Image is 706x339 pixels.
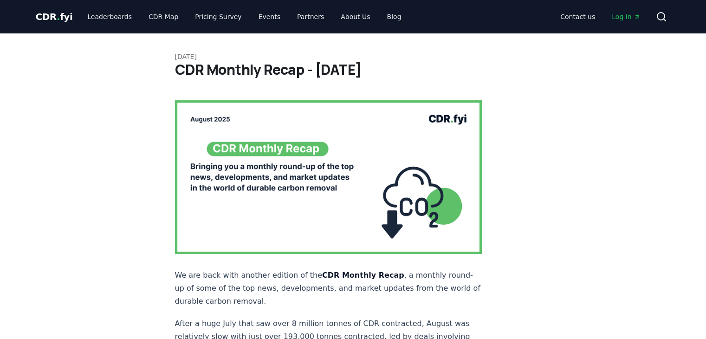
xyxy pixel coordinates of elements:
nav: Main [553,8,648,25]
p: We are back with another edition of the , a monthly round-up of some of the top news, development... [175,269,482,308]
a: Partners [290,8,331,25]
span: CDR fyi [36,11,73,22]
a: Events [251,8,288,25]
nav: Main [80,8,408,25]
a: CDR Map [141,8,186,25]
a: Leaderboards [80,8,139,25]
p: [DATE] [175,52,531,61]
a: Blog [380,8,409,25]
span: . [57,11,60,22]
a: About Us [333,8,377,25]
a: Pricing Survey [188,8,249,25]
span: Log in [612,12,641,21]
a: Log in [604,8,648,25]
a: CDR.fyi [36,10,73,23]
img: blog post image [175,100,482,254]
h1: CDR Monthly Recap - [DATE] [175,61,531,78]
strong: CDR Monthly Recap [322,271,404,280]
a: Contact us [553,8,602,25]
